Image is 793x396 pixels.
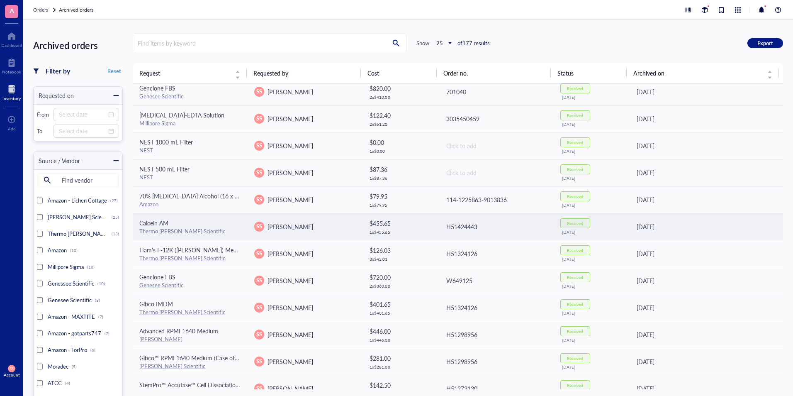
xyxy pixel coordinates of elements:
[446,330,547,339] div: H51298956
[268,142,313,150] span: [PERSON_NAME]
[370,165,432,174] div: $ 87.36
[10,367,13,371] span: SS
[562,176,623,181] div: [DATE]
[48,246,67,254] span: Amazon
[139,84,175,92] span: Genclone FBS
[446,276,547,285] div: W649125
[757,39,773,47] span: Export
[33,6,57,14] a: Orders
[95,298,100,303] div: (8)
[567,275,583,280] div: Received
[370,381,432,390] div: $ 142.50
[446,195,547,204] div: 114-1225863-9013836
[268,330,313,339] span: [PERSON_NAME]
[139,300,173,308] span: Gibco IMDM
[98,314,103,319] div: (7)
[10,5,14,16] span: A
[87,264,95,269] div: (10)
[416,39,429,47] div: Show
[48,296,92,304] span: Genesee Scientific
[562,310,623,315] div: [DATE]
[567,86,583,91] div: Received
[370,354,432,363] div: $ 281.00
[48,329,101,337] span: Amazon - gotparts747
[567,356,583,361] div: Received
[370,84,432,93] div: $ 820.00
[457,39,490,47] div: of 177 results
[139,335,182,343] a: [PERSON_NAME]
[256,277,262,284] span: SS
[139,308,225,316] a: Thermo [PERSON_NAME] Scientific
[139,354,245,362] span: Gibco™ RPMI 1640 Medium (Case of 10)
[439,294,554,321] td: H51324126
[268,222,313,231] span: [PERSON_NAME]
[370,300,432,309] div: $ 401.65
[446,249,547,258] div: H51324126
[446,357,547,366] div: H51298956
[370,257,432,262] div: 3 x $ 42.01
[637,276,776,285] div: [DATE]
[370,230,432,235] div: 1 x $ 455.65
[446,168,547,177] div: Click to add
[1,43,22,48] div: Dashboard
[446,141,547,150] div: Click to add
[256,304,262,311] span: SS
[2,69,21,74] div: Notebook
[562,203,623,208] div: [DATE]
[446,87,547,96] div: 701040
[370,219,432,228] div: $ 455.65
[139,381,261,389] span: StemPro™ Accutase™ Cell Dissociation Reagent
[139,227,225,235] a: Thermo [PERSON_NAME] Scientific
[247,63,361,83] th: Requested by
[562,149,623,154] div: [DATE]
[4,372,20,377] div: Account
[33,37,123,53] div: Archived orders
[110,198,118,203] div: (27)
[107,67,121,75] span: Reset
[2,96,21,101] div: Inventory
[48,379,62,387] span: ATCC
[747,38,783,48] button: Export
[370,310,432,315] div: 1 x $ 401.65
[256,115,262,122] span: SS
[268,357,313,366] span: [PERSON_NAME]
[439,105,554,132] td: 3035450459
[637,303,776,312] div: [DATE]
[256,223,262,230] span: SS
[48,230,134,237] span: Thermo [PERSON_NAME] Scientific
[446,384,547,393] div: H51273130
[567,248,583,253] div: Received
[268,384,313,393] span: [PERSON_NAME]
[65,381,70,386] div: (4)
[439,159,554,186] td: Click to add
[370,192,432,201] div: $ 79.95
[105,331,109,336] div: (7)
[90,347,95,352] div: (6)
[370,176,432,181] div: 1 x $ 87.36
[112,231,119,236] div: (13)
[361,63,437,83] th: Cost
[637,141,776,150] div: [DATE]
[37,111,50,118] div: From
[139,119,175,127] a: Millipore Sigma
[637,168,776,177] div: [DATE]
[268,196,313,204] span: [PERSON_NAME]
[370,149,432,154] div: 1 x $ 0.00
[633,68,762,78] span: Archived on
[439,348,554,375] td: H51298956
[268,115,313,123] span: [PERSON_NAME]
[567,194,583,199] div: Received
[48,279,94,287] span: Genessee Scientific
[46,66,70,76] div: Filter by
[139,327,218,335] span: Advanced RPMI 1640 Medium
[256,196,262,203] span: SS
[37,127,50,135] div: To
[139,219,168,227] span: Calcein AM
[139,174,241,181] div: NEST
[2,83,21,101] a: Inventory
[637,357,776,366] div: [DATE]
[439,186,554,213] td: 114-1225863-9013836
[256,250,262,257] span: SS
[139,200,158,208] a: Amazon
[567,302,583,307] div: Received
